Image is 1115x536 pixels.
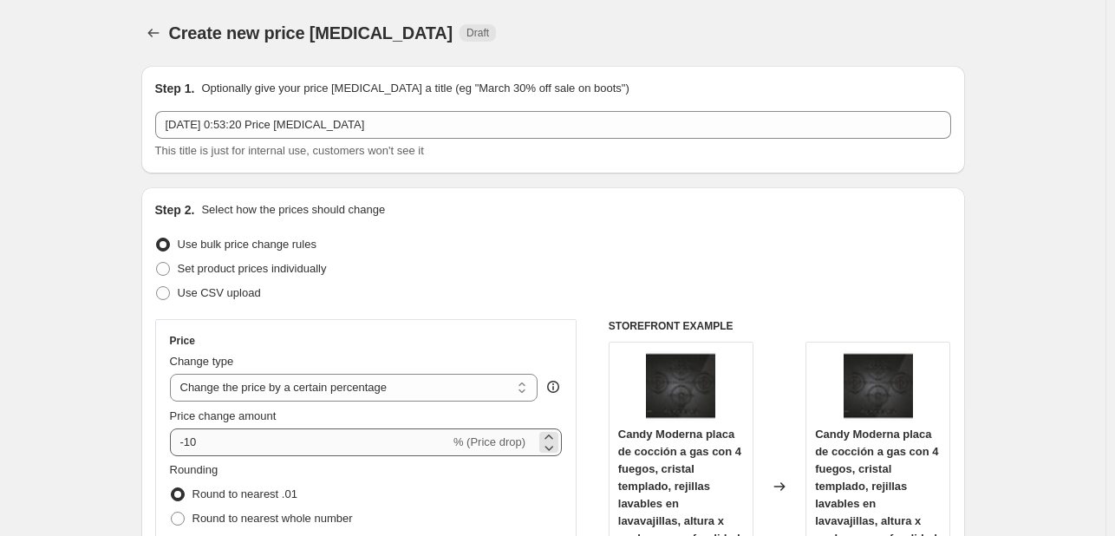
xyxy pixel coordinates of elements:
[155,111,951,139] input: 30% off holiday sale
[178,238,316,251] span: Use bulk price change rules
[609,319,951,333] h6: STOREFRONT EXAMPLE
[192,487,297,500] span: Round to nearest .01
[178,262,327,275] span: Set product prices individually
[544,378,562,395] div: help
[201,80,629,97] p: Optionally give your price [MEDICAL_DATA] a title (eg "March 30% off sale on boots")
[170,409,277,422] span: Price change amount
[178,286,261,299] span: Use CSV upload
[155,144,424,157] span: This title is just for internal use, customers won't see it
[170,463,218,476] span: Rounding
[844,351,913,421] img: 61suLmE-beL_80x.jpg
[170,334,195,348] h3: Price
[466,26,489,40] span: Draft
[453,435,525,448] span: % (Price drop)
[192,512,353,525] span: Round to nearest whole number
[170,428,450,456] input: -15
[170,355,234,368] span: Change type
[201,201,385,219] p: Select how the prices should change
[141,21,166,45] button: Price change jobs
[646,351,715,421] img: 61suLmE-beL_80x.jpg
[155,201,195,219] h2: Step 2.
[155,80,195,97] h2: Step 1.
[169,23,453,42] span: Create new price [MEDICAL_DATA]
